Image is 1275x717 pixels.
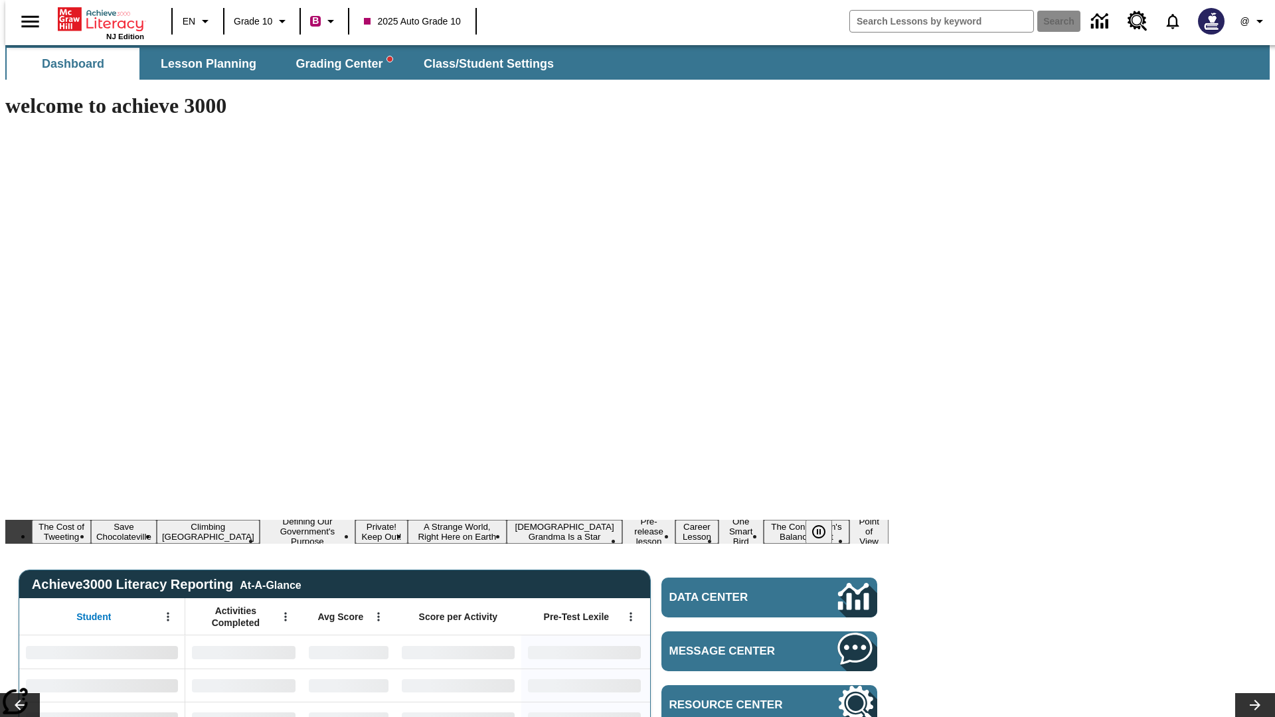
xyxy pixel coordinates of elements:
[177,9,219,33] button: Language: EN, Select a language
[1232,9,1275,33] button: Profile/Settings
[806,520,832,544] button: Pause
[161,56,256,72] span: Lesson Planning
[142,48,275,80] button: Lesson Planning
[91,520,157,544] button: Slide 2 Save Chocolateville
[305,9,344,33] button: Boost Class color is violet red. Change class color
[234,15,272,29] span: Grade 10
[675,520,719,544] button: Slide 9 Career Lesson
[58,5,144,40] div: Home
[183,15,195,29] span: EN
[621,607,641,627] button: Open Menu
[312,13,319,29] span: B
[387,56,392,62] svg: writing assistant alert
[364,15,460,29] span: 2025 Auto Grade 10
[11,2,50,41] button: Open side menu
[42,56,104,72] span: Dashboard
[5,48,566,80] div: SubNavbar
[1240,15,1249,29] span: @
[1190,4,1232,39] button: Select a new avatar
[276,607,296,627] button: Open Menu
[413,48,564,80] button: Class/Student Settings
[1155,4,1190,39] a: Notifications
[76,611,111,623] span: Student
[302,669,395,702] div: No Data,
[185,669,302,702] div: No Data,
[296,56,392,72] span: Grading Center
[669,591,794,604] span: Data Center
[1235,693,1275,717] button: Lesson carousel, Next
[669,698,798,712] span: Resource Center
[806,520,845,544] div: Pause
[278,48,410,80] button: Grading Center
[317,611,363,623] span: Avg Score
[850,11,1033,32] input: search field
[764,520,850,544] button: Slide 11 The Constitution's Balancing Act
[185,635,302,669] div: No Data,
[669,645,798,658] span: Message Center
[5,45,1270,80] div: SubNavbar
[158,607,178,627] button: Open Menu
[106,33,144,40] span: NJ Edition
[424,56,554,72] span: Class/Student Settings
[622,515,675,548] button: Slide 8 Pre-release lesson
[228,9,296,33] button: Grade: Grade 10, Select a grade
[260,515,356,548] button: Slide 4 Defining Our Government's Purpose
[240,577,301,592] div: At-A-Glance
[719,515,764,548] button: Slide 10 One Smart Bird
[58,6,144,33] a: Home
[661,631,877,671] a: Message Center
[32,520,91,544] button: Slide 1 The Cost of Tweeting
[369,607,388,627] button: Open Menu
[507,520,622,544] button: Slide 7 South Korean Grandma Is a Star
[5,94,889,118] h1: welcome to achieve 3000
[355,520,407,544] button: Slide 5 Private! Keep Out!
[419,611,498,623] span: Score per Activity
[1198,8,1225,35] img: Avatar
[7,48,139,80] button: Dashboard
[192,605,280,629] span: Activities Completed
[408,520,507,544] button: Slide 6 A Strange World, Right Here on Earth
[32,577,301,592] span: Achieve3000 Literacy Reporting
[1083,3,1120,40] a: Data Center
[544,611,610,623] span: Pre-Test Lexile
[157,520,260,544] button: Slide 3 Climbing Mount Tai
[1120,3,1155,39] a: Resource Center, Will open in new tab
[661,578,877,617] a: Data Center
[849,515,889,548] button: Slide 12 Point of View
[302,635,395,669] div: No Data,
